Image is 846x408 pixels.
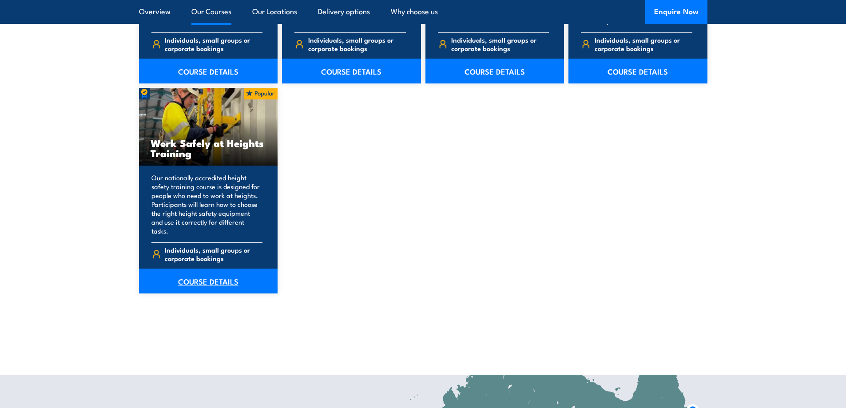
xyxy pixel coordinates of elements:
span: Individuals, small groups or corporate bookings [451,36,549,52]
h3: Work Safely at Heights Training [151,138,266,158]
span: Individuals, small groups or corporate bookings [308,36,406,52]
span: Individuals, small groups or corporate bookings [165,246,262,262]
a: COURSE DETAILS [139,269,278,293]
a: COURSE DETAILS [282,59,421,83]
p: Our nationally accredited height safety training course is designed for people who need to work a... [151,173,263,235]
a: COURSE DETAILS [425,59,564,83]
a: COURSE DETAILS [139,59,278,83]
span: Individuals, small groups or corporate bookings [165,36,262,52]
span: Individuals, small groups or corporate bookings [595,36,692,52]
a: COURSE DETAILS [568,59,707,83]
